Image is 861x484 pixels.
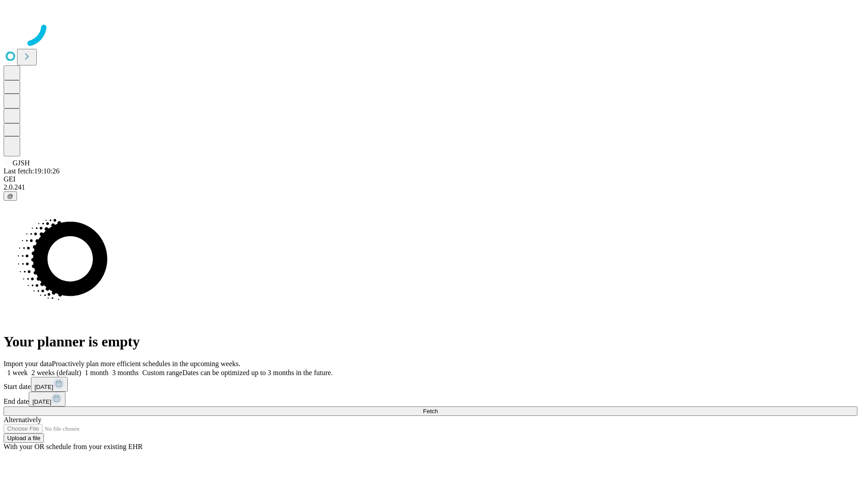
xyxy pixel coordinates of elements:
[4,175,857,183] div: GEI
[31,377,68,392] button: [DATE]
[32,398,51,405] span: [DATE]
[7,193,13,199] span: @
[4,191,17,201] button: @
[52,360,240,367] span: Proactively plan more efficient schedules in the upcoming weeks.
[4,333,857,350] h1: Your planner is empty
[4,392,857,406] div: End date
[4,433,44,443] button: Upload a file
[4,406,857,416] button: Fetch
[13,159,30,167] span: GJSH
[4,183,857,191] div: 2.0.241
[85,369,109,376] span: 1 month
[423,408,438,415] span: Fetch
[142,369,182,376] span: Custom range
[4,167,60,175] span: Last fetch: 19:10:26
[4,360,52,367] span: Import your data
[35,384,53,390] span: [DATE]
[4,377,857,392] div: Start date
[112,369,139,376] span: 3 months
[29,392,65,406] button: [DATE]
[4,443,143,450] span: With your OR schedule from your existing EHR
[7,369,28,376] span: 1 week
[183,369,333,376] span: Dates can be optimized up to 3 months in the future.
[4,416,41,423] span: Alternatively
[31,369,81,376] span: 2 weeks (default)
